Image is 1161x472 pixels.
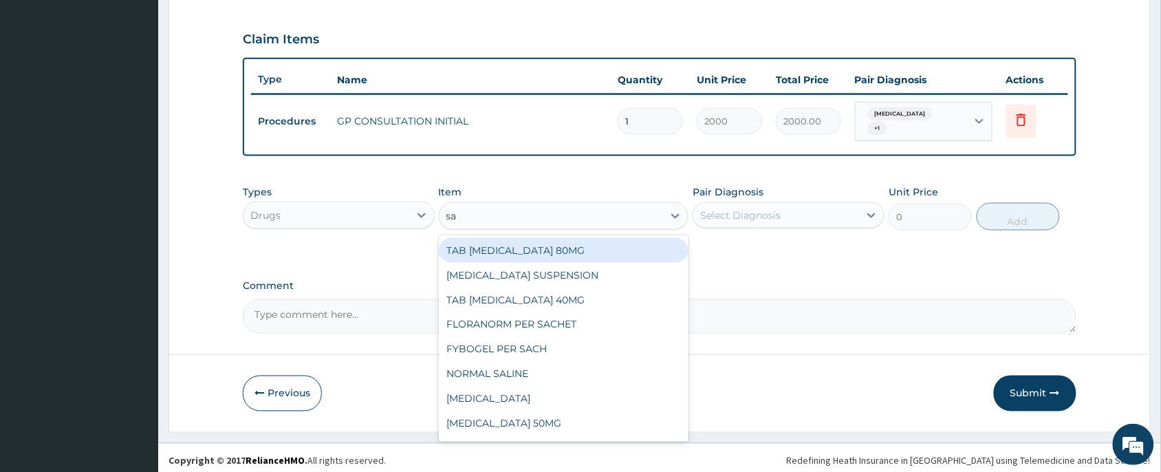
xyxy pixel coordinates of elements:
span: + 1 [868,122,887,136]
strong: Copyright © 2017 . [169,455,307,467]
div: Redefining Heath Insurance in [GEOGRAPHIC_DATA] using Telemedicine and Data Science! [787,454,1151,468]
label: Item [439,185,462,199]
div: FYBOGEL PER SACH [439,337,689,362]
div: Chat with us now [72,77,231,95]
a: RelianceHMO [246,455,305,467]
label: Comment [243,280,1076,292]
td: GP CONSULTATION INITIAL [330,107,611,135]
div: [MEDICAL_DATA] 50MG [439,411,689,436]
label: Pair Diagnosis [693,185,763,199]
div: NORMAL SALINE [439,362,689,387]
th: Unit Price [690,66,769,94]
label: Unit Price [889,185,938,199]
div: [MEDICAL_DATA] +THEOFYLINE [439,436,689,461]
button: Submit [994,376,1076,411]
div: Select Diagnosis [700,208,781,222]
div: Drugs [250,208,281,222]
div: TAB [MEDICAL_DATA] 80MG [439,238,689,263]
label: Types [243,186,272,198]
th: Type [251,67,330,92]
th: Quantity [611,66,690,94]
div: TAB [MEDICAL_DATA] 40MG [439,288,689,312]
button: Add [977,203,1060,230]
button: Previous [243,376,322,411]
span: [MEDICAL_DATA] [868,107,933,121]
div: [MEDICAL_DATA] [439,387,689,411]
div: FLORANORM PER SACHET [439,312,689,337]
h3: Claim Items [243,32,319,47]
div: [MEDICAL_DATA] SUSPENSION [439,263,689,288]
td: Procedures [251,109,330,134]
textarea: Type your message and hit 'Enter' [7,321,262,369]
th: Actions [999,66,1068,94]
span: We're online! [80,146,190,285]
img: d_794563401_company_1708531726252_794563401 [25,69,56,103]
th: Total Price [769,66,848,94]
th: Pair Diagnosis [848,66,999,94]
th: Name [330,66,611,94]
div: Minimize live chat window [226,7,259,40]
